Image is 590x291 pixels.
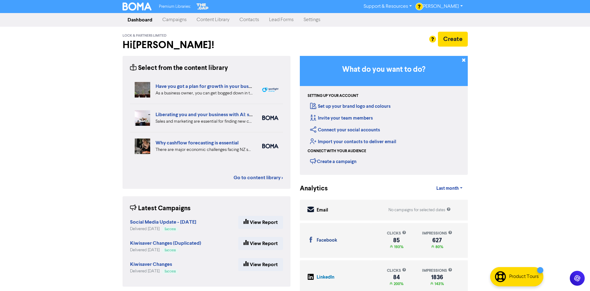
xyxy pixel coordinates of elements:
[156,147,253,153] div: There are major economic challenges facing NZ small business. How can detailed cashflow forecasti...
[130,220,196,225] a: Social Media Update - [DATE]
[308,93,358,99] div: Setting up your account
[165,228,176,231] span: Success
[417,2,467,11] a: [PERSON_NAME]
[438,32,468,47] button: Create
[156,118,253,125] div: Sales and marketing are essential for finding new customers but eat into your business time. We e...
[359,2,417,11] a: Support & Resources
[157,14,192,26] a: Campaigns
[422,230,452,236] div: impressions
[130,247,201,253] div: Delivered [DATE]
[262,87,278,92] img: spotlight
[165,249,176,252] span: Success
[317,207,328,214] div: Email
[262,116,278,120] img: boma
[238,237,283,250] a: View Report
[156,90,253,97] div: As a business owner, you can get bogged down in the demands of day-to-day business. We can help b...
[130,241,201,246] a: Kiwisaver Changes (Duplicated)
[130,63,228,73] div: Select from the content library
[388,207,451,213] div: No campaigns for selected dates
[300,184,320,193] div: Analytics
[393,244,403,249] span: 193%
[310,157,356,166] div: Create a campaign
[130,226,196,232] div: Delivered [DATE]
[310,127,380,133] a: Connect your social accounts
[317,237,337,244] div: Facebook
[387,275,406,280] div: 84
[310,139,396,145] a: Import your contacts to deliver email
[156,140,239,146] a: Why cashflow forecasting is essential
[238,216,283,229] a: View Report
[434,244,443,249] span: 80%
[123,39,290,51] h2: Hi [PERSON_NAME] !
[422,238,452,243] div: 627
[192,14,235,26] a: Content Library
[130,261,172,267] strong: Kiwisaver Changes
[123,2,152,11] img: BOMA Logo
[431,182,467,195] a: Last month
[130,268,178,274] div: Delivered [DATE]
[308,148,366,154] div: Connect with your audience
[238,258,283,271] a: View Report
[123,14,157,26] a: Dashboard
[130,219,196,225] strong: Social Media Update - [DATE]
[130,262,172,267] a: Kiwisaver Changes
[130,204,191,213] div: Latest Campaigns
[387,268,406,274] div: clicks
[264,14,299,26] a: Lead Forms
[433,281,444,286] span: 143%
[299,14,325,26] a: Settings
[300,56,468,175] div: Getting Started in BOMA
[309,65,458,74] h3: What do you want to do?
[559,261,590,291] iframe: Chat Widget
[422,275,452,280] div: 1836
[123,34,166,38] span: Lock & Partners Limited
[165,270,176,273] span: Success
[393,281,403,286] span: 200%
[422,268,452,274] div: impressions
[310,103,391,109] a: Set up your brand logo and colours
[436,186,459,191] span: Last month
[387,238,406,243] div: 85
[159,5,191,9] span: Premium Libraries:
[317,274,334,281] div: LinkedIn
[156,111,290,118] a: Liberating you and your business with AI: sales and marketing
[234,174,283,181] a: Go to content library >
[196,2,209,11] img: The Gap
[130,240,201,246] strong: Kiwisaver Changes (Duplicated)
[156,83,262,89] a: Have you got a plan for growth in your business?
[235,14,264,26] a: Contacts
[310,115,373,121] a: Invite your team members
[387,230,406,236] div: clicks
[262,144,278,148] img: boma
